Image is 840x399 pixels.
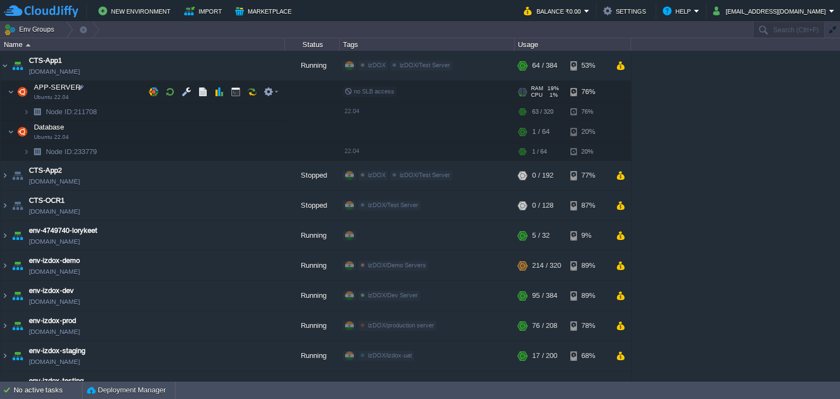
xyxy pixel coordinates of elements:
span: 22.04 [345,148,359,154]
img: AMDAwAAAACH5BAEAAAAALAAAAAABAAEAAAICRAEAOw== [10,51,25,80]
a: Node ID:233779 [45,147,98,156]
div: 1 / 64 [532,143,547,160]
img: AMDAwAAAACH5BAEAAAAALAAAAAABAAEAAAICRAEAOw== [23,143,30,160]
img: AMDAwAAAACH5BAEAAAAALAAAAAABAAEAAAICRAEAOw== [1,341,9,371]
span: izDOX/Test Server [400,62,450,68]
div: Stopped [285,191,340,220]
div: 63 / 320 [532,103,553,120]
span: [DOMAIN_NAME] [29,176,80,187]
span: izDOX [368,172,386,178]
span: izDOX/Test Server [368,202,418,208]
span: env-izdox-prod [29,315,76,326]
span: CPU [531,92,542,98]
div: 95 / 384 [532,281,557,310]
div: Usage [515,38,631,51]
div: 89% [570,251,606,280]
div: 5 / 32 [532,221,550,250]
button: [EMAIL_ADDRESS][DOMAIN_NAME] [713,4,829,17]
span: izDOX [368,62,386,68]
div: No active tasks [14,382,82,399]
button: Import [184,4,225,17]
button: Help [663,4,694,17]
div: 20% [570,143,606,160]
span: [DOMAIN_NAME] [29,326,80,337]
div: Tags [340,38,514,51]
span: 19% [547,85,559,92]
a: CTS-App2 [29,165,62,176]
div: 20% [570,121,606,143]
img: AMDAwAAAACH5BAEAAAAALAAAAAABAAEAAAICRAEAOw== [10,161,25,190]
button: Marketplace [235,4,295,17]
span: izDOX/izdox-uat [368,352,412,359]
div: Running [285,311,340,341]
img: AMDAwAAAACH5BAEAAAAALAAAAAABAAEAAAICRAEAOw== [15,121,30,143]
button: Deployment Manager [87,385,166,396]
div: Running [285,221,340,250]
a: DatabaseUbuntu 22.04 [33,123,66,131]
img: AMDAwAAAACH5BAEAAAAALAAAAAABAAEAAAICRAEAOw== [1,161,9,190]
img: AMDAwAAAACH5BAEAAAAALAAAAAABAAEAAAICRAEAOw== [30,143,45,160]
div: 17 / 200 [532,341,557,371]
span: 211708 [45,107,98,116]
div: 77% [570,161,606,190]
img: AMDAwAAAACH5BAEAAAAALAAAAAABAAEAAAICRAEAOw== [30,103,45,120]
img: AMDAwAAAACH5BAEAAAAALAAAAAABAAEAAAICRAEAOw== [10,281,25,310]
span: izDOX/production server [368,322,434,328]
img: AMDAwAAAACH5BAEAAAAALAAAAAABAAEAAAICRAEAOw== [1,221,9,250]
a: APP-SERVERUbuntu 22.04 [33,83,82,91]
div: 0 / 192 [532,161,553,190]
div: 0 / 128 [532,191,553,220]
div: Name [1,38,284,51]
div: 53% [570,51,606,80]
span: [DOMAIN_NAME] [29,66,80,77]
img: AMDAwAAAACH5BAEAAAAALAAAAAABAAEAAAICRAEAOw== [1,191,9,220]
div: 89% [570,281,606,310]
div: 76% [570,103,606,120]
a: CTS-App1 [29,55,62,66]
img: AMDAwAAAACH5BAEAAAAALAAAAAABAAEAAAICRAEAOw== [8,81,14,103]
img: AMDAwAAAACH5BAEAAAAALAAAAAABAAEAAAICRAEAOw== [1,281,9,310]
img: AMDAwAAAACH5BAEAAAAALAAAAAABAAEAAAICRAEAOw== [10,341,25,371]
a: env-4749740-lorykeet [29,225,97,236]
span: [DOMAIN_NAME] [29,356,80,367]
a: env-izdox-staging [29,345,85,356]
span: Ubuntu 22.04 [34,134,69,140]
div: 214 / 320 [532,251,561,280]
div: 68% [570,341,606,371]
button: New Environment [98,4,174,17]
span: no SLB access [345,88,394,95]
span: Node ID: [46,108,74,116]
img: AMDAwAAAACH5BAEAAAAALAAAAAABAAEAAAICRAEAOw== [1,51,9,80]
img: AMDAwAAAACH5BAEAAAAALAAAAAABAAEAAAICRAEAOw== [15,81,30,103]
span: [DOMAIN_NAME] [29,236,80,247]
span: CTS-OCR1 [29,195,65,206]
span: [DOMAIN_NAME] [29,266,80,277]
div: 78% [570,311,606,341]
button: Settings [603,4,649,17]
a: env-izdox-demo [29,255,80,266]
img: AMDAwAAAACH5BAEAAAAALAAAAAABAAEAAAICRAEAOw== [10,311,25,341]
img: AMDAwAAAACH5BAEAAAAALAAAAAABAAEAAAICRAEAOw== [8,121,14,143]
div: 76% [570,81,606,103]
div: Running [285,51,340,80]
span: izDOX/Demo Servers [368,262,426,268]
span: APP-SERVER [33,83,82,92]
img: AMDAwAAAACH5BAEAAAAALAAAAAABAAEAAAICRAEAOw== [10,221,25,250]
img: AMDAwAAAACH5BAEAAAAALAAAAAABAAEAAAICRAEAOw== [1,251,9,280]
span: Node ID: [46,148,74,156]
span: izDOX/Dev Server [368,292,418,298]
button: Balance ₹0.00 [524,4,584,17]
div: Running [285,341,340,371]
span: env-izdox-testing [29,375,84,386]
span: izDOX/Test Server [400,172,450,178]
span: [DOMAIN_NAME] [29,296,80,307]
a: env-izdox-dev [29,285,74,296]
span: [DOMAIN_NAME] [29,206,80,217]
img: AMDAwAAAACH5BAEAAAAALAAAAAABAAEAAAICRAEAOw== [23,103,30,120]
div: Status [285,38,339,51]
